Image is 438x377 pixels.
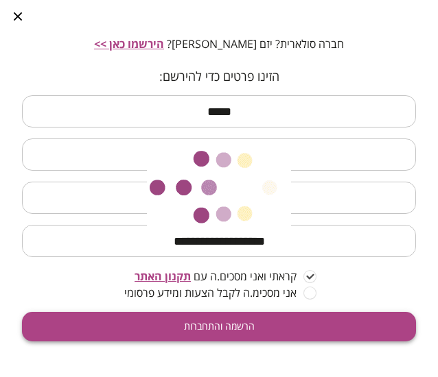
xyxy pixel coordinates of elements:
span: הזינו פרטים כדי להירשם: [159,69,279,84]
span: הירשמו כאן >> [94,36,164,51]
button: הירשמו כאן >> [94,38,164,51]
img: טוען... [147,151,291,226]
span: תקנון האתר [135,269,191,284]
button: תקנון האתר [135,270,191,283]
span: אני מסכימ.ה לקבל הצעות ומידע פרסומי [124,287,297,300]
span: חברה סולארית? יזם [PERSON_NAME]? [167,38,344,51]
button: הרשמה והתחברות [22,312,416,341]
span: קראתי ואני מסכים.ה עם [194,270,297,283]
